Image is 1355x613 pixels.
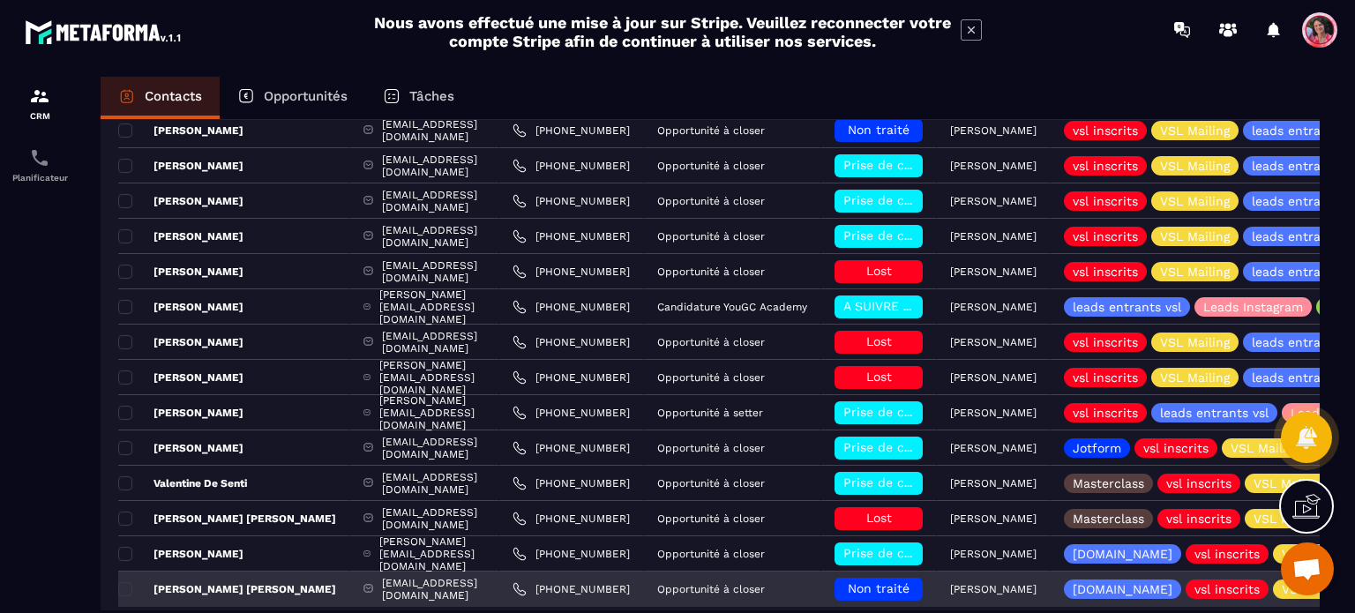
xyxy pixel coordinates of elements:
p: VSL Mailing [1160,160,1230,172]
p: VSL Mailing [1160,195,1230,207]
p: Opportunité à closer [657,195,765,207]
a: [PHONE_NUMBER] [513,300,630,314]
p: [PERSON_NAME] [950,583,1037,595]
p: [PERSON_NAME] [950,195,1037,207]
p: vsl inscrits [1073,407,1138,419]
img: scheduler [29,147,50,168]
p: VSL Mailing [1160,371,1230,384]
p: [PERSON_NAME] [950,336,1037,348]
p: VSL Mailing [1282,583,1351,595]
p: Tâches [409,88,454,104]
p: Masterclass [1073,512,1144,525]
p: VSL Mailing [1254,477,1323,490]
a: [PHONE_NUMBER] [513,335,630,349]
a: [PHONE_NUMBER] [513,582,630,596]
p: [PERSON_NAME] [950,442,1037,454]
p: [PERSON_NAME] [PERSON_NAME] [118,512,336,526]
p: [PERSON_NAME] [118,229,243,243]
p: Opportunité à closer [657,265,765,278]
p: [PERSON_NAME] [118,547,243,561]
p: VSL Mailing [1160,230,1230,243]
p: Opportunité à closer [657,371,765,384]
a: [PHONE_NUMBER] [513,159,630,173]
a: [PHONE_NUMBER] [513,406,630,420]
p: vsl inscrits [1073,230,1138,243]
p: [PERSON_NAME] [950,407,1037,419]
p: [PERSON_NAME] [118,335,243,349]
p: [PERSON_NAME] [118,265,243,279]
p: [PERSON_NAME] [950,371,1037,384]
a: [PHONE_NUMBER] [513,123,630,138]
p: vsl inscrits [1166,512,1231,525]
p: VSL Mailing [1160,336,1230,348]
p: vsl inscrits [1194,548,1260,560]
p: [PERSON_NAME] [118,123,243,138]
span: Prise de contact effectuée [843,546,1007,560]
p: Opportunité à setter [657,407,763,419]
p: Leads Instagram [1203,301,1303,313]
p: [PERSON_NAME] [950,301,1037,313]
p: Contacts [145,88,202,104]
a: [PHONE_NUMBER] [513,441,630,455]
p: Masterclass [1073,477,1144,490]
p: Opportunités [264,88,348,104]
p: Opportunité à closer [657,336,765,348]
p: VSL Mailing [1160,265,1230,278]
span: Prise de contact effectuée [843,440,1007,454]
p: Valentine De Senti [118,476,247,490]
p: Opportunité à closer [657,512,765,525]
p: CRM [4,111,75,121]
p: [PERSON_NAME] [950,230,1037,243]
p: vsl inscrits [1073,371,1138,384]
p: Opportunité à closer [657,124,765,137]
a: Contacts [101,77,220,119]
p: vsl inscrits [1166,477,1231,490]
span: Lost [866,511,892,525]
a: [PHONE_NUMBER] [513,370,630,385]
span: Lost [866,334,892,348]
p: [PERSON_NAME] [118,194,243,208]
p: [PERSON_NAME] [118,159,243,173]
p: Planificateur [4,173,75,183]
span: Prise de contact effectuée [843,193,1007,207]
a: schedulerschedulerPlanificateur [4,134,75,196]
p: [PERSON_NAME] [950,160,1037,172]
a: [PHONE_NUMBER] [513,265,630,279]
a: formationformationCRM [4,72,75,134]
p: vsl inscrits [1073,160,1138,172]
p: vsl inscrits [1073,124,1138,137]
p: [PERSON_NAME] [PERSON_NAME] [118,582,336,596]
p: leads entrants vsl [1073,301,1181,313]
p: vsl inscrits [1143,442,1209,454]
p: Opportunité à closer [657,583,765,595]
span: Non traité [848,123,910,137]
h2: Nous avons effectué une mise à jour sur Stripe. Veuillez reconnecter votre compte Stripe afin de ... [373,13,952,50]
p: vsl inscrits [1194,583,1260,595]
span: Prise de contact effectuée [843,405,1007,419]
p: Opportunité à closer [657,548,765,560]
p: Candidature YouGC Academy [657,301,807,313]
a: Tâches [365,77,472,119]
p: [DOMAIN_NAME] [1073,583,1172,595]
p: [PERSON_NAME] [950,548,1037,560]
a: [PHONE_NUMBER] [513,194,630,208]
p: VSL Mailing [1254,512,1323,525]
span: A SUIVRE ⏳ [843,299,918,313]
p: [PERSON_NAME] [118,406,243,420]
div: Ouvrir le chat [1281,542,1334,595]
p: Jotform [1073,442,1121,454]
span: Non traité [848,581,910,595]
p: VSL Mailing [1160,124,1230,137]
p: [PERSON_NAME] [118,441,243,455]
span: Lost [866,264,892,278]
span: Prise de contact effectuée [843,475,1007,490]
p: vsl inscrits [1073,265,1138,278]
img: logo [25,16,183,48]
p: vsl inscrits [1073,195,1138,207]
p: leads entrants vsl [1160,407,1269,419]
a: [PHONE_NUMBER] [513,547,630,561]
a: [PHONE_NUMBER] [513,512,630,526]
p: [PERSON_NAME] [950,124,1037,137]
a: Opportunités [220,77,365,119]
p: [PERSON_NAME] [950,477,1037,490]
